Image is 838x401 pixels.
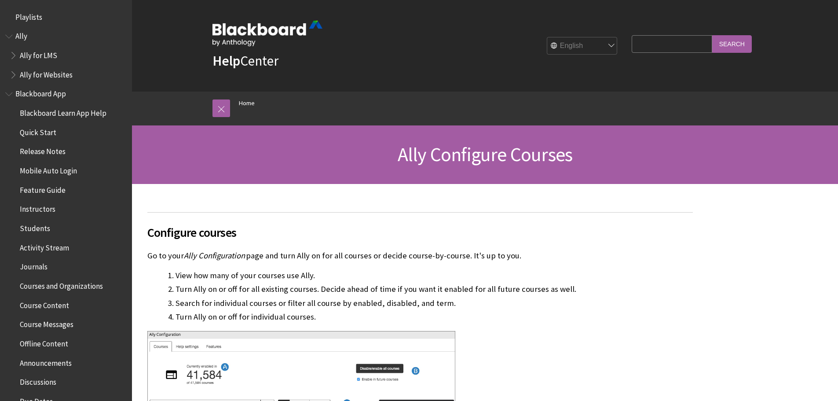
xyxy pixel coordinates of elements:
span: Discussions [20,375,56,386]
img: Blackboard by Anthology [212,21,322,46]
span: Journals [20,260,48,272]
span: Ally [15,29,27,41]
span: Course Content [20,298,69,310]
span: Ally for LMS [20,48,57,60]
span: Ally Configuration [184,250,245,261]
span: Offline Content [20,336,68,348]
span: Activity Stream [20,240,69,252]
span: Course Messages [20,317,73,329]
li: View how many of your courses use Ally. [176,269,693,282]
span: Students [20,221,50,233]
span: Quick Start [20,125,56,137]
p: Go to your page and turn Ally on for all courses or decide course-by-course. It's up to you. [147,250,693,261]
span: Ally for Websites [20,67,73,79]
li: Turn Ally on or off for individual courses. [176,311,693,323]
a: HelpCenter [212,52,278,70]
span: Courses and Organizations [20,279,103,291]
input: Search [712,35,752,52]
select: Site Language Selector [547,37,618,55]
span: Blackboard Learn App Help [20,106,106,118]
nav: Book outline for Anthology Ally Help [5,29,127,82]
li: Search for individual courses or filter all course by enabled, disabled, and term. [176,297,693,309]
span: Blackboard App [15,87,66,99]
span: Feature Guide [20,183,66,195]
span: Instructors [20,202,55,214]
span: Release Notes [20,144,66,156]
nav: Book outline for Playlists [5,10,127,25]
a: Home [239,98,255,109]
span: Ally Configure Courses [398,142,572,166]
span: Mobile Auto Login [20,163,77,175]
span: Playlists [15,10,42,22]
h2: Configure courses [147,212,693,242]
li: Turn Ally on or off for all existing courses. Decide ahead of time if you want it enabled for all... [176,283,693,295]
span: Announcements [20,356,72,368]
strong: Help [212,52,240,70]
